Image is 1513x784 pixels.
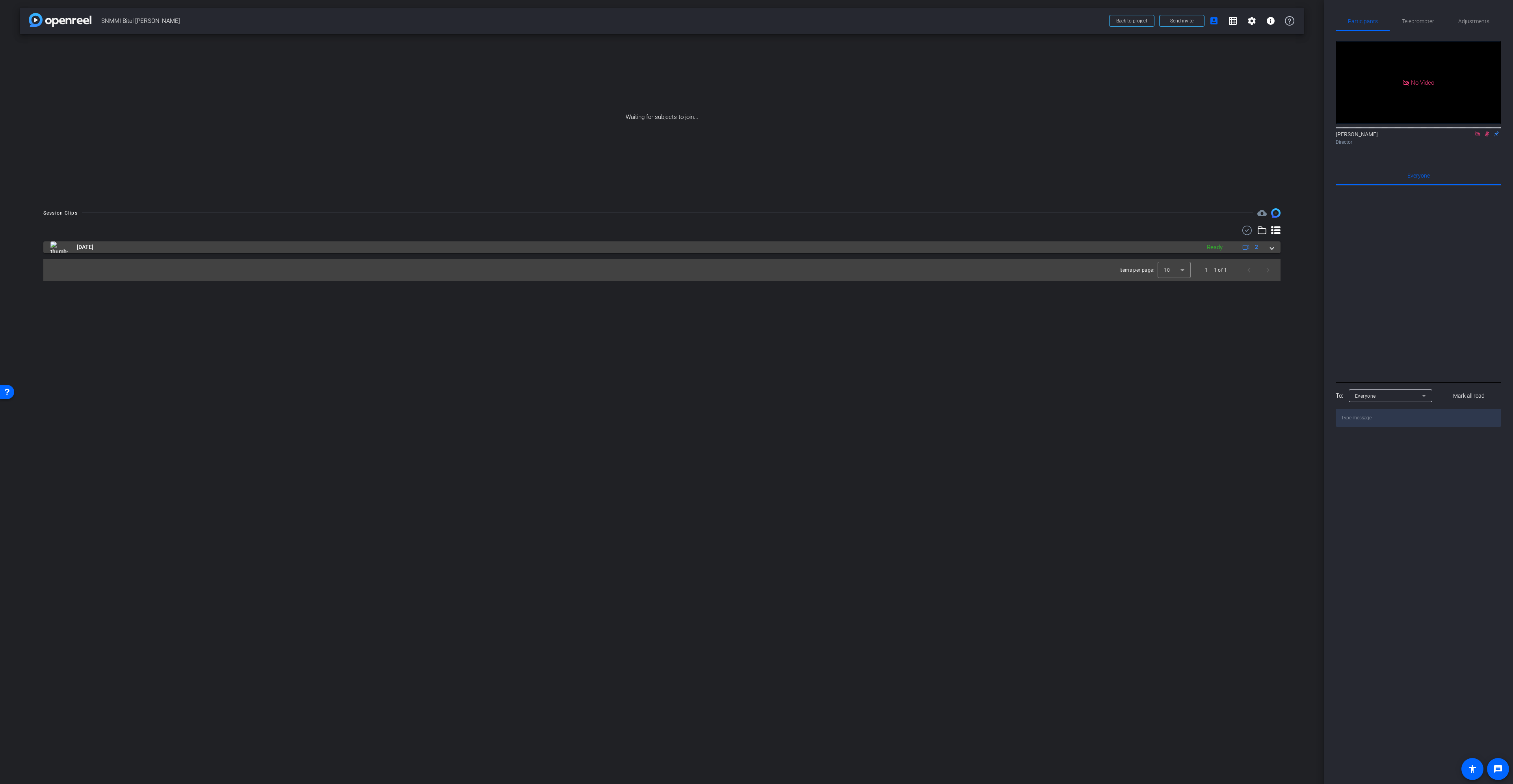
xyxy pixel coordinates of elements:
[1203,243,1227,252] div: Ready
[1336,391,1343,400] div: To:
[101,13,1104,29] span: SNMMI Bital [PERSON_NAME]
[1209,16,1219,26] mat-icon: account_box
[1407,173,1430,178] span: Everyone
[1228,16,1238,26] mat-icon: grid_on
[1257,208,1267,218] span: Destinations for your clips
[1493,764,1503,774] mat-icon: message
[1119,266,1154,274] div: Items per page:
[1240,261,1258,280] button: Previous page
[1336,139,1501,146] div: Director
[1109,15,1154,27] button: Back to project
[1205,266,1227,274] div: 1 – 1 of 1
[1411,79,1434,86] span: No Video
[1458,19,1489,24] span: Adjustments
[1271,208,1281,218] img: Session clips
[1255,243,1258,251] span: 2
[20,34,1304,200] div: Waiting for subjects to join...
[1116,18,1147,24] span: Back to project
[1355,393,1376,399] span: Everyone
[1258,261,1277,280] button: Next page
[43,209,78,217] div: Session Clips
[1247,16,1256,26] mat-icon: settings
[1453,392,1485,400] span: Mark all read
[1336,130,1501,146] div: [PERSON_NAME]
[1159,15,1204,27] button: Send invite
[1266,16,1275,26] mat-icon: info
[77,243,93,251] span: [DATE]
[29,13,91,27] img: app-logo
[1402,19,1434,24] span: Teleprompter
[43,241,1281,253] mat-expansion-panel-header: thumb-nail[DATE]Ready2
[1437,389,1502,403] button: Mark all read
[1170,18,1193,24] span: Send invite
[1257,208,1267,218] mat-icon: cloud_upload
[1468,764,1477,774] mat-icon: accessibility
[1348,19,1378,24] span: Participants
[50,241,68,253] img: thumb-nail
